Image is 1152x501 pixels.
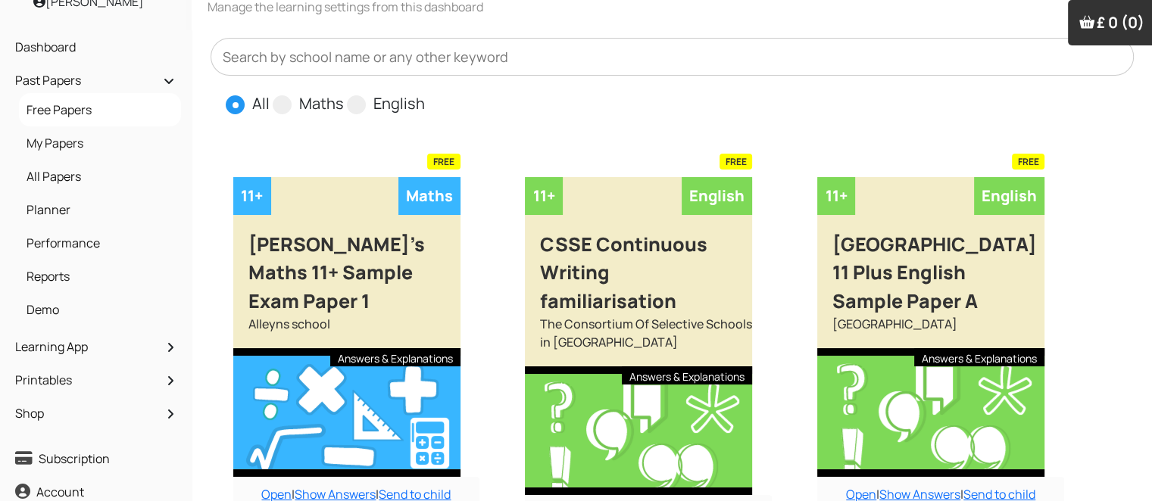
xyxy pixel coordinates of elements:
div: Maths [398,177,460,215]
a: Performance [23,230,177,256]
span: FREE [1012,154,1045,169]
label: All [252,92,270,115]
label: English [373,92,425,115]
div: Answers & Explanations [622,366,752,384]
div: The Consortium Of Selective Schools in [GEOGRAPHIC_DATA] [525,315,752,366]
div: Answers & Explanations [330,348,460,366]
div: 11+ [233,177,271,215]
div: 11+ [817,177,855,215]
label: Maths [299,92,344,115]
span: £ 0 (0) [1097,12,1144,33]
a: Printables [11,367,181,393]
div: [GEOGRAPHIC_DATA] 11 Plus English Sample Paper A [817,215,1044,316]
a: My Papers [23,130,177,156]
div: Answers & Explanations [914,348,1044,366]
div: [GEOGRAPHIC_DATA] [817,315,1044,348]
a: Past Papers [11,67,181,93]
div: English [974,177,1044,215]
a: Shop [11,400,181,426]
input: Search by school name or any other keyword [211,38,1135,76]
a: Learning App [11,334,181,359]
div: 11+ [525,177,563,215]
div: CSSE Continuous Writing familiarisation [525,215,752,316]
div: Alleyns school [233,315,460,348]
div: [PERSON_NAME]'s Maths 11+ Sample Exam Paper 1 [233,215,460,316]
a: Free Papers [23,97,177,123]
span: FREE [427,154,460,169]
a: Demo [23,297,177,322]
a: Subscription [11,446,181,471]
a: Dashboard [11,34,181,60]
div: English [682,177,752,215]
a: Planner [23,197,177,222]
a: All Papers [23,163,177,189]
a: Reports [23,263,177,289]
img: Your items in the shopping basket [1079,14,1094,30]
span: FREE [720,154,753,169]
